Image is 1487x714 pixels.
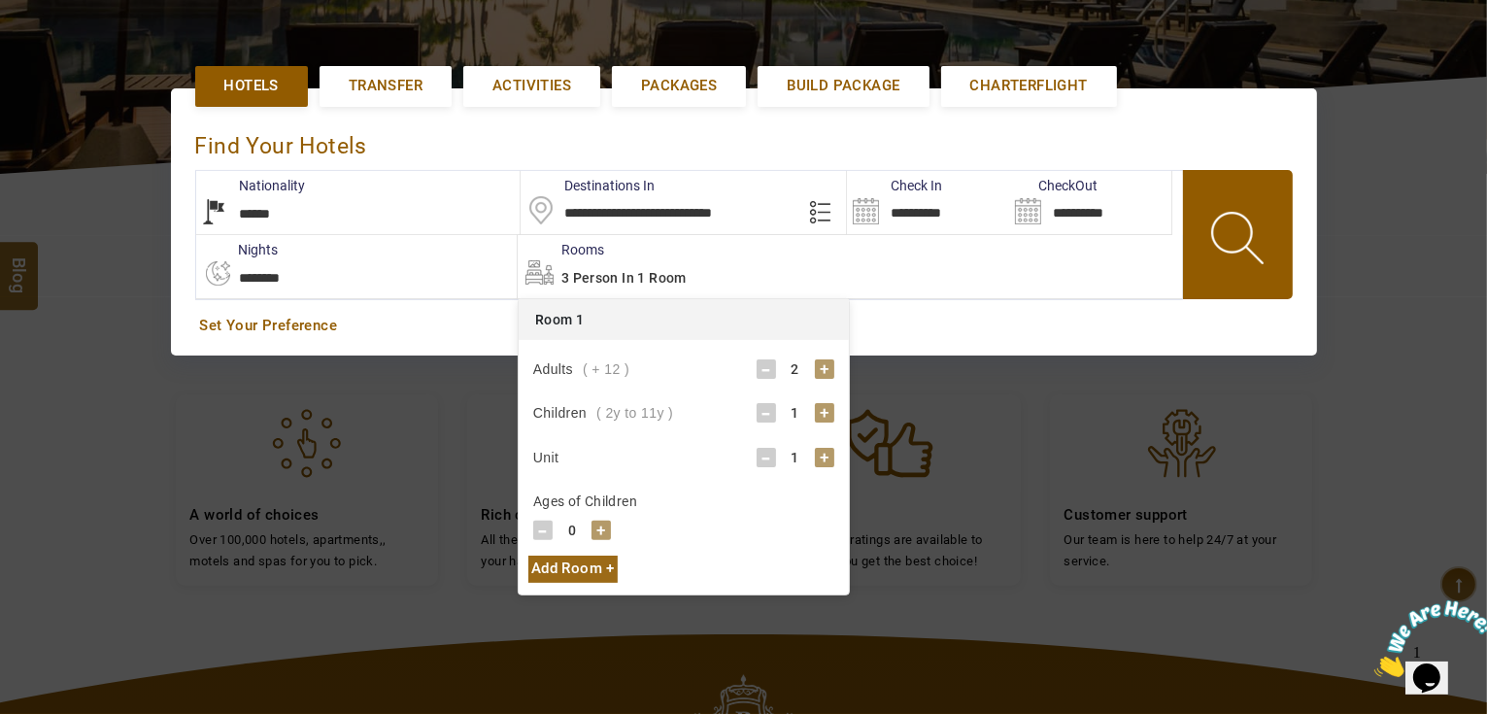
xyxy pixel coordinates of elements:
[757,359,776,379] div: -
[815,448,834,467] div: +
[815,359,834,379] div: +
[776,359,815,379] div: 2
[533,359,629,379] div: Adults
[8,8,16,24] span: 1
[195,240,279,259] label: nights
[533,521,553,540] div: -
[1009,171,1171,234] input: Search
[561,270,687,286] span: 3 Person in 1 Room
[195,113,1293,170] div: Find Your Hotels
[847,171,1009,234] input: Search
[1009,176,1098,195] label: CheckOut
[521,176,655,195] label: Destinations In
[533,492,834,511] div: Ages of Children
[787,76,899,96] span: Build Package
[776,448,815,467] div: 1
[847,176,942,195] label: Check In
[758,66,929,106] a: Build Package
[463,66,600,106] a: Activities
[583,361,629,377] span: ( + 12 )
[641,76,717,96] span: Packages
[941,66,1117,106] a: Charterflight
[596,405,673,421] span: ( 2y to 11y )
[757,448,776,467] div: -
[757,403,776,423] div: -
[195,66,308,106] a: Hotels
[970,76,1088,96] span: Charterflight
[591,521,611,540] div: +
[553,521,591,540] div: 0
[320,66,452,106] a: Transfer
[612,66,746,106] a: Packages
[200,316,1288,336] a: Set Your Preference
[349,76,422,96] span: Transfer
[518,240,604,259] label: Rooms
[528,556,618,582] div: Add Room +
[533,403,673,423] div: Children
[1367,593,1487,685] iframe: chat widget
[224,76,279,96] span: Hotels
[533,448,569,467] div: Unit
[8,8,128,85] img: Chat attention grabber
[815,403,834,423] div: +
[492,76,571,96] span: Activities
[776,403,815,423] div: 1
[535,312,584,327] span: Room 1
[196,176,306,195] label: Nationality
